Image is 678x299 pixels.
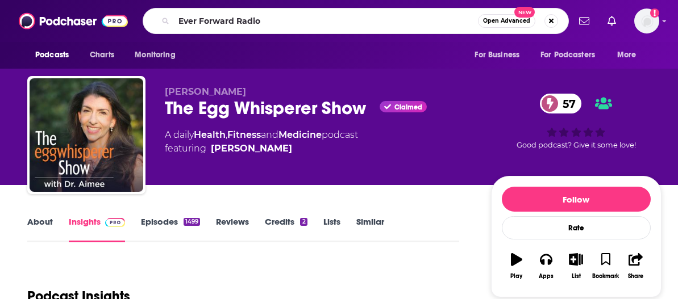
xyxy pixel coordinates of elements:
button: Show profile menu [634,9,659,33]
span: Logged in as KTMSseat4 [634,9,659,33]
div: 57Good podcast? Give it some love! [491,86,662,157]
a: Similar [356,216,384,242]
div: Search podcasts, credits, & more... [143,8,569,34]
div: Apps [539,273,554,280]
span: Podcasts [35,47,69,63]
span: New [514,7,535,18]
a: Reviews [216,216,249,242]
span: 57 [551,94,581,113]
a: Health [194,129,226,140]
span: More [617,47,637,63]
img: The Egg Whisperer Show [30,78,143,192]
span: Open Advanced [483,18,530,24]
button: Open AdvancedNew [478,14,535,28]
button: open menu [533,44,612,66]
img: User Profile [634,9,659,33]
span: featuring [165,142,358,155]
img: Podchaser - Follow, Share and Rate Podcasts [19,10,128,32]
a: [PERSON_NAME] [211,142,292,155]
a: Charts [82,44,121,66]
a: 57 [540,94,581,113]
button: open menu [127,44,190,66]
span: For Podcasters [540,47,595,63]
span: For Business [475,47,519,63]
div: A daily podcast [165,128,358,155]
button: Bookmark [591,246,621,287]
a: Lists [323,216,340,242]
a: Fitness [227,129,261,140]
button: List [561,246,590,287]
a: About [27,216,53,242]
button: Follow [502,187,651,212]
span: and [261,129,278,140]
div: List [572,273,581,280]
button: open menu [27,44,84,66]
button: Play [502,246,531,287]
span: , [226,129,227,140]
span: Monitoring [135,47,175,63]
div: Rate [502,216,651,239]
div: Share [628,273,643,280]
span: Charts [90,47,114,63]
div: Play [510,273,522,280]
a: Episodes1499 [141,216,200,242]
svg: Add a profile image [650,9,659,18]
img: Podchaser Pro [105,218,125,227]
button: open menu [609,44,651,66]
a: InsightsPodchaser Pro [69,216,125,242]
button: Apps [531,246,561,287]
a: Medicine [278,129,322,140]
div: 1499 [184,218,200,226]
a: Show notifications dropdown [575,11,594,31]
a: Credits2 [265,216,307,242]
input: Search podcasts, credits, & more... [174,12,478,30]
span: [PERSON_NAME] [165,86,246,97]
div: Bookmark [592,273,619,280]
span: Claimed [394,104,422,110]
button: open menu [467,44,534,66]
a: Show notifications dropdown [603,11,621,31]
button: Share [621,246,650,287]
span: Good podcast? Give it some love! [517,141,636,149]
div: 2 [300,218,307,226]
